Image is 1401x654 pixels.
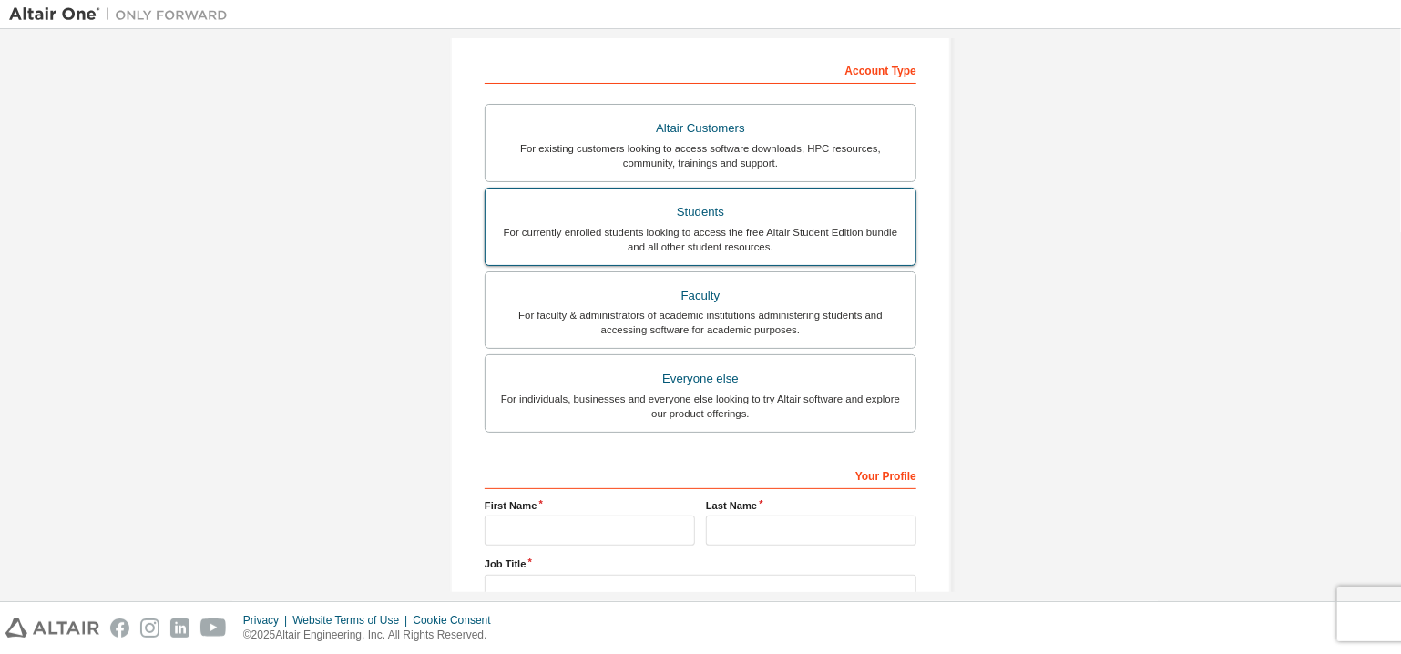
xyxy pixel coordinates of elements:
div: Account Type [485,55,916,84]
img: instagram.svg [140,618,159,638]
div: Cookie Consent [413,613,501,628]
div: For individuals, businesses and everyone else looking to try Altair software and explore our prod... [496,392,905,421]
img: Altair One [9,5,237,24]
div: For currently enrolled students looking to access the free Altair Student Edition bundle and all ... [496,225,905,254]
label: First Name [485,498,695,513]
label: Job Title [485,557,916,571]
div: Faculty [496,283,905,309]
div: Website Terms of Use [292,613,413,628]
div: Privacy [243,613,292,628]
div: Altair Customers [496,116,905,141]
div: For existing customers looking to access software downloads, HPC resources, community, trainings ... [496,141,905,170]
img: youtube.svg [200,618,227,638]
img: facebook.svg [110,618,129,638]
img: altair_logo.svg [5,618,99,638]
div: For faculty & administrators of academic institutions administering students and accessing softwa... [496,308,905,337]
img: linkedin.svg [170,618,189,638]
p: © 2025 Altair Engineering, Inc. All Rights Reserved. [243,628,502,643]
label: Last Name [706,498,916,513]
div: Everyone else [496,366,905,392]
div: Students [496,199,905,225]
div: Your Profile [485,460,916,489]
